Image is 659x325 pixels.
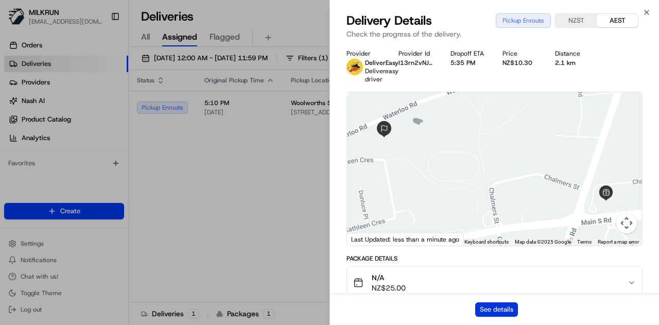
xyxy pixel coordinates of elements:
[597,14,638,27] button: AEST
[346,59,363,75] img: delivereasy_logo.png
[616,213,637,233] button: Map camera controls
[346,49,382,58] div: Provider
[577,239,592,245] a: Terms (opens in new tab)
[372,272,406,283] span: N/A
[502,59,538,67] div: NZ$10.30
[598,239,639,245] a: Report a map error
[347,266,642,299] button: N/ANZ$25.00
[556,14,597,27] button: NZST
[350,232,384,246] img: Google
[450,59,486,67] div: 5:35 PM
[398,59,434,67] button: I13rn2vNJTdOQS_VPuwq2A
[346,12,432,29] span: Delivery Details
[347,233,464,246] div: Last Updated: less than a minute ago
[555,59,591,67] div: 2.1 km
[398,49,434,58] div: Provider Id
[502,49,538,58] div: Price
[555,49,591,58] div: Distance
[450,49,486,58] div: Dropoff ETA
[346,254,643,263] div: Package Details
[515,239,571,245] span: Map data ©2025 Google
[464,238,509,246] button: Keyboard shortcuts
[365,67,398,83] span: Delivereasy driver
[350,232,384,246] a: Open this area in Google Maps (opens a new window)
[475,302,518,317] button: See details
[346,29,643,39] p: Check the progress of the delivery.
[365,59,398,67] span: DeliverEasy
[372,283,406,293] span: NZ$25.00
